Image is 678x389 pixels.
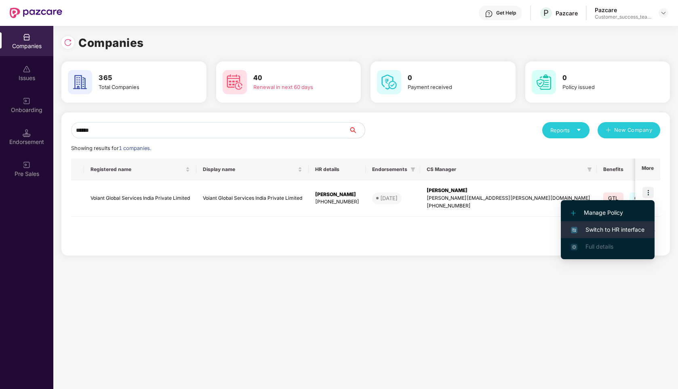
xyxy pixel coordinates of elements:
th: Registered name [84,159,196,180]
img: svg+xml;base64,PHN2ZyBpZD0iRHJvcGRvd24tMzJ4MzIiIHhtbG5zPSJodHRwOi8vd3d3LnczLm9yZy8yMDAwL3N2ZyIgd2... [660,10,667,16]
td: Voiant Global Services India Private Limited [196,180,309,217]
td: Voiant Global Services India Private Limited [84,180,196,217]
div: [PHONE_NUMBER] [427,202,590,210]
div: Payment received [408,83,493,91]
div: [DATE] [380,194,398,202]
img: icon [642,187,654,198]
span: Registered name [91,166,184,173]
img: svg+xml;base64,PHN2ZyBpZD0iSGVscC0zMngzMiIgeG1sbnM9Imh0dHA6Ly93d3cudzMub3JnLzIwMDAvc3ZnIiB3aWR0aD... [485,10,493,18]
div: Pazcare [556,9,578,17]
span: filter [409,165,417,174]
span: GTL [603,192,623,204]
div: [PERSON_NAME] [315,191,359,199]
span: Manage Policy [571,208,644,217]
span: Showing results for [71,145,151,151]
h3: 365 [99,73,184,83]
div: [PERSON_NAME][EMAIL_ADDRESS][PERSON_NAME][DOMAIN_NAME] [427,194,590,202]
span: Full details [585,243,613,250]
h3: 0 [562,73,648,83]
div: Total Companies [99,83,184,91]
img: svg+xml;base64,PHN2ZyB3aWR0aD0iMjAiIGhlaWdodD0iMjAiIHZpZXdCb3g9IjAgMCAyMCAyMCIgZmlsbD0ibm9uZSIgeG... [23,97,31,105]
h3: 40 [253,73,339,83]
th: HR details [309,159,366,180]
h3: 0 [408,73,493,83]
img: svg+xml;base64,PHN2ZyB4bWxucz0iaHR0cDovL3d3dy53My5vcmcvMjAwMC9zdmciIHdpZHRoPSIxMi4yMDEiIGhlaWdodD... [571,211,576,216]
img: svg+xml;base64,PHN2ZyB4bWxucz0iaHR0cDovL3d3dy53My5vcmcvMjAwMC9zdmciIHdpZHRoPSI2MCIgaGVpZ2h0PSI2MC... [377,70,401,94]
th: Benefits [597,159,669,180]
th: Display name [196,159,309,180]
div: [PERSON_NAME] [427,187,590,194]
span: CS Manager [427,166,584,173]
span: filter [587,167,592,172]
th: More [635,159,660,180]
img: svg+xml;base64,PHN2ZyBpZD0iQ29tcGFuaWVzIiB4bWxucz0iaHR0cDovL3d3dy53My5vcmcvMjAwMC9zdmciIHdpZHRoPS... [23,33,31,41]
h1: Companies [78,34,144,52]
span: P [543,8,549,18]
img: svg+xml;base64,PHN2ZyB4bWxucz0iaHR0cDovL3d3dy53My5vcmcvMjAwMC9zdmciIHdpZHRoPSIxNi4zNjMiIGhlaWdodD... [571,244,577,250]
img: svg+xml;base64,PHN2ZyB4bWxucz0iaHR0cDovL3d3dy53My5vcmcvMjAwMC9zdmciIHdpZHRoPSI2MCIgaGVpZ2h0PSI2MC... [68,70,92,94]
div: Get Help [496,10,516,16]
span: caret-down [576,127,581,133]
img: svg+xml;base64,PHN2ZyB4bWxucz0iaHR0cDovL3d3dy53My5vcmcvMjAwMC9zdmciIHdpZHRoPSI2MCIgaGVpZ2h0PSI2MC... [532,70,556,94]
img: svg+xml;base64,PHN2ZyBpZD0iUmVsb2FkLTMyeDMyIiB4bWxucz0iaHR0cDovL3d3dy53My5vcmcvMjAwMC9zdmciIHdpZH... [64,38,72,47]
button: plusNew Company [598,122,660,138]
span: New Company [614,126,653,134]
div: Customer_success_team_lead [595,14,651,20]
div: Renewal in next 60 days [253,83,339,91]
div: Policy issued [562,83,648,91]
span: plus [606,127,611,134]
span: Switch to HR interface [571,225,644,234]
div: [PHONE_NUMBER] [315,198,359,206]
img: svg+xml;base64,PHN2ZyB4bWxucz0iaHR0cDovL3d3dy53My5vcmcvMjAwMC9zdmciIHdpZHRoPSI2MCIgaGVpZ2h0PSI2MC... [223,70,247,94]
span: search [348,127,365,133]
button: search [348,122,365,138]
span: 1 companies. [119,145,151,151]
img: svg+xml;base64,PHN2ZyB3aWR0aD0iMjAiIGhlaWdodD0iMjAiIHZpZXdCb3g9IjAgMCAyMCAyMCIgZmlsbD0ibm9uZSIgeG... [23,161,31,169]
img: svg+xml;base64,PHN2ZyB3aWR0aD0iMTQuNSIgaGVpZ2h0PSIxNC41IiB2aWV3Qm94PSIwIDAgMTYgMTYiIGZpbGw9Im5vbm... [23,129,31,137]
span: Display name [203,166,296,173]
div: Reports [550,126,581,134]
img: svg+xml;base64,PHN2ZyB4bWxucz0iaHR0cDovL3d3dy53My5vcmcvMjAwMC9zdmciIHdpZHRoPSIxNiIgaGVpZ2h0PSIxNi... [571,227,577,233]
span: filter [411,167,415,172]
div: Pazcare [595,6,651,14]
span: filter [585,165,594,174]
img: svg+xml;base64,PHN2ZyBpZD0iSXNzdWVzX2Rpc2FibGVkIiB4bWxucz0iaHR0cDovL3d3dy53My5vcmcvMjAwMC9zdmciIH... [23,65,31,73]
img: New Pazcare Logo [10,8,62,18]
span: Endorsements [372,166,407,173]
